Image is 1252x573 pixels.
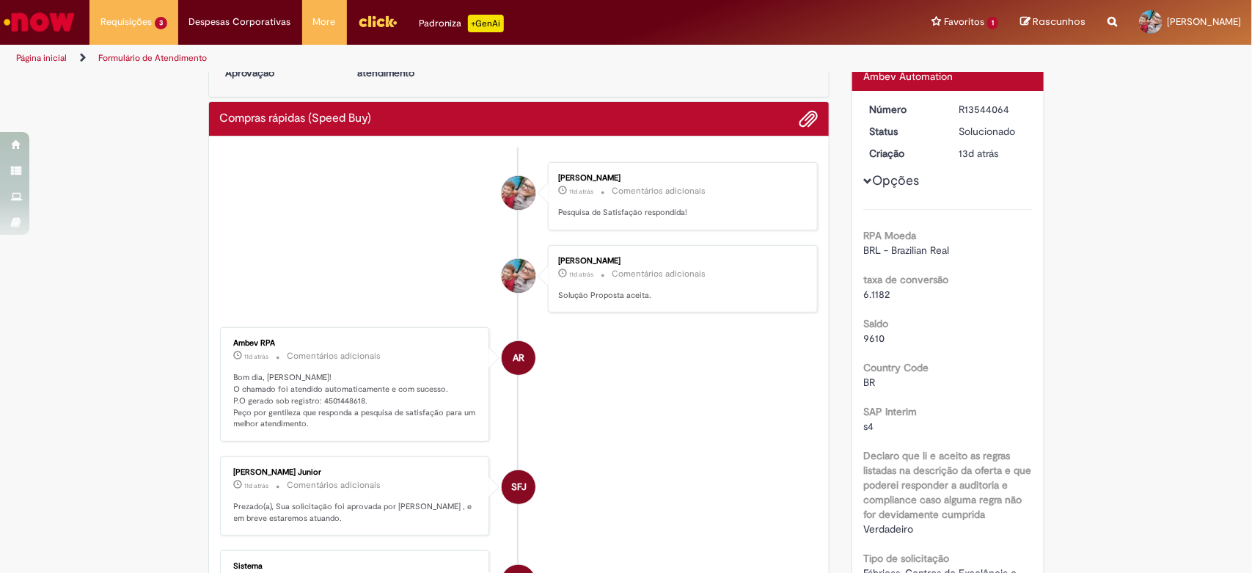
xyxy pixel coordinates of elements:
span: Verdadeiro [863,522,913,536]
div: Sergio Fahd Junior [502,470,535,504]
span: 6.1182 [863,288,890,301]
img: click_logo_yellow_360x200.png [358,10,398,32]
time: 19/09/2025 13:21:21 [569,270,593,279]
ul: Trilhas de página [11,45,824,72]
b: SAP Interim [863,405,917,418]
b: taxa de conversão [863,273,948,286]
dt: Criação [858,146,948,161]
p: Prezado(a), Sua solicitação foi aprovada por [PERSON_NAME] , e em breve estaremos atuando. [234,501,478,524]
div: [PERSON_NAME] [558,174,802,183]
a: Rascunhos [1020,15,1086,29]
dt: Número [858,102,948,117]
span: 9610 [863,332,885,345]
small: Comentários adicionais [288,350,381,362]
button: Adicionar anexos [799,109,818,128]
span: More [313,15,336,29]
time: 17/09/2025 14:44:28 [959,147,999,160]
small: Comentários adicionais [612,268,706,280]
span: Rascunhos [1033,15,1086,29]
span: s4 [863,420,874,433]
div: R13544064 [959,102,1028,117]
b: Country Code [863,361,929,374]
div: Ambev Automation [863,69,1033,84]
span: 11d atrás [569,270,593,279]
span: 3 [155,17,167,29]
span: SFJ [511,470,527,505]
b: Tipo de solicitação [863,552,949,565]
p: Pesquisa de Satisfação respondida! [558,207,802,219]
time: 19/09/2025 09:09:38 [245,352,269,361]
span: BR [863,376,875,389]
p: Bom dia, [PERSON_NAME]! O chamado foi atendido automaticamente e com sucesso. P.O gerado sob regi... [234,372,478,430]
div: 17/09/2025 14:44:28 [959,146,1028,161]
img: ServiceNow [1,7,77,37]
span: Requisições [100,15,152,29]
time: 19/09/2025 13:21:28 [569,187,593,196]
span: 11d atrás [245,481,269,490]
span: 11d atrás [245,352,269,361]
span: 13d atrás [959,147,999,160]
p: Solução Proposta aceita. [558,290,802,302]
a: Página inicial [16,52,67,64]
h2: Compras rápidas (Speed Buy) Histórico de tíquete [220,112,372,125]
div: Solucionado [959,124,1028,139]
span: 1 [987,17,998,29]
span: Favoritos [944,15,984,29]
b: Saldo [863,317,888,330]
dt: Status [858,124,948,139]
div: Padroniza [420,15,504,32]
div: Marcelo Vitor De Oliveira [502,176,535,210]
div: [PERSON_NAME] Junior [234,468,478,477]
span: 11d atrás [569,187,593,196]
div: Ambev RPA [502,341,535,375]
p: +GenAi [468,15,504,32]
small: Comentários adicionais [612,185,706,197]
div: Ambev RPA [234,339,478,348]
span: AR [513,340,524,376]
a: Formulário de Atendimento [98,52,207,64]
div: [PERSON_NAME] [558,257,802,266]
span: [PERSON_NAME] [1167,15,1241,28]
div: Marcelo Vitor De Oliveira [502,259,535,293]
span: Despesas Corporativas [189,15,291,29]
b: RPA Moeda [863,229,916,242]
b: Declaro que li e aceito as regras listadas na descrição da oferta e que poderei responder a audit... [863,449,1031,521]
span: BRL - Brazilian Real [863,244,949,257]
time: 19/09/2025 09:02:52 [245,481,269,490]
div: Sistema [234,562,478,571]
small: Comentários adicionais [288,479,381,492]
